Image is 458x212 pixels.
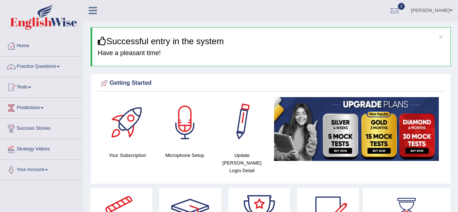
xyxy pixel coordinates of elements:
[102,151,152,159] h4: Your Subscription
[98,37,445,46] h3: Successful entry in the system
[398,3,405,10] span: 3
[0,98,83,116] a: Predictions
[98,50,445,57] h4: Have a pleasant time!
[99,78,442,89] div: Getting Started
[0,57,83,75] a: Practice Questions
[0,36,83,54] a: Home
[0,160,83,178] a: Your Account
[0,139,83,157] a: Strategy Videos
[160,151,210,159] h4: Microphone Setup
[0,77,83,95] a: Tests
[0,119,83,137] a: Success Stories
[274,97,439,161] img: small5.jpg
[217,151,267,174] h4: Update [PERSON_NAME] Login Detail
[439,33,443,41] button: ×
